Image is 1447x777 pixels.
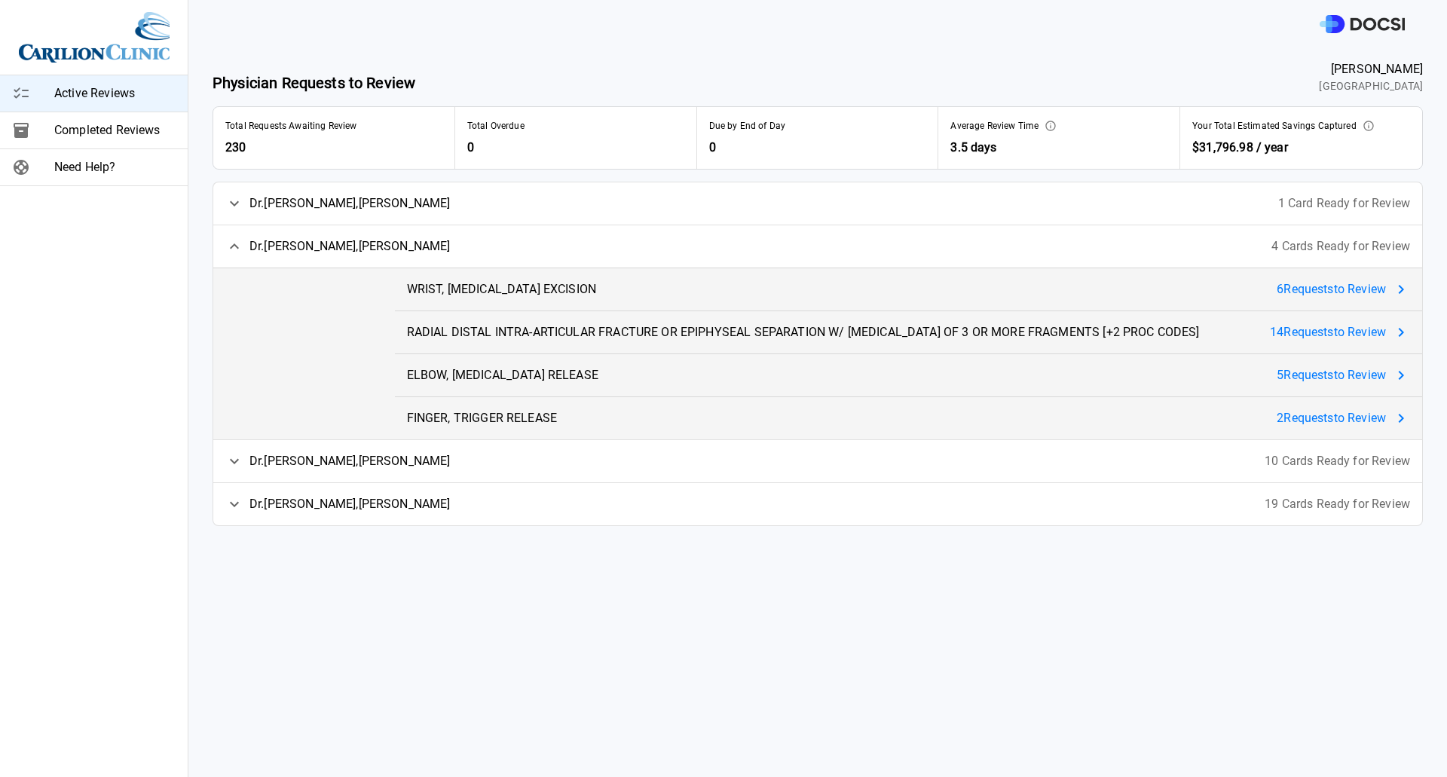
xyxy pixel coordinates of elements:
span: $31,796.98 / year [1192,140,1288,154]
span: Dr. [PERSON_NAME] , [PERSON_NAME] [249,452,451,470]
svg: This represents the average time it takes from when an optimization is ready for your review to w... [1045,120,1057,132]
span: ELBOW, [MEDICAL_DATA] RELEASE [407,366,598,384]
span: 5 Request s to Review [1277,366,1386,384]
span: 0 [709,139,926,157]
span: Completed Reviews [54,121,176,139]
svg: This is the estimated annual impact of the preference card optimizations which you have approved.... [1363,120,1375,132]
span: RADIAL DISTAL INTRA-ARTICULAR FRACTURE OR EPIPHYSEAL SEPARATION W/ [MEDICAL_DATA] OF 3 OR MORE FR... [407,323,1200,341]
span: 2 Request s to Review [1277,409,1386,427]
span: Dr. [PERSON_NAME] , [PERSON_NAME] [249,495,451,513]
span: 19 Cards Ready for Review [1265,495,1410,513]
span: Total Requests Awaiting Review [225,119,357,133]
span: Active Reviews [54,84,176,102]
span: 0 [467,139,684,157]
span: 1 Card Ready for Review [1278,194,1410,213]
span: [GEOGRAPHIC_DATA] [1319,78,1423,94]
span: Total Overdue [467,119,525,133]
span: 14 Request s to Review [1270,323,1386,341]
span: WRIST, [MEDICAL_DATA] EXCISION [407,280,597,298]
span: Dr. [PERSON_NAME] , [PERSON_NAME] [249,194,451,213]
img: DOCSI Logo [1320,15,1405,34]
img: Site Logo [19,12,170,63]
span: [PERSON_NAME] [1319,60,1423,78]
span: 230 [225,139,442,157]
span: Due by End of Day [709,119,786,133]
span: FINGER, TRIGGER RELEASE [407,409,557,427]
span: 4 Cards Ready for Review [1271,237,1410,255]
span: 10 Cards Ready for Review [1265,452,1410,470]
span: Your Total Estimated Savings Captured [1192,119,1357,133]
span: Need Help? [54,158,176,176]
span: 3.5 days [950,139,1167,157]
span: 6 Request s to Review [1277,280,1386,298]
span: Dr. [PERSON_NAME] , [PERSON_NAME] [249,237,451,255]
span: Physician Requests to Review [213,72,415,94]
span: Average Review Time [950,119,1039,133]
